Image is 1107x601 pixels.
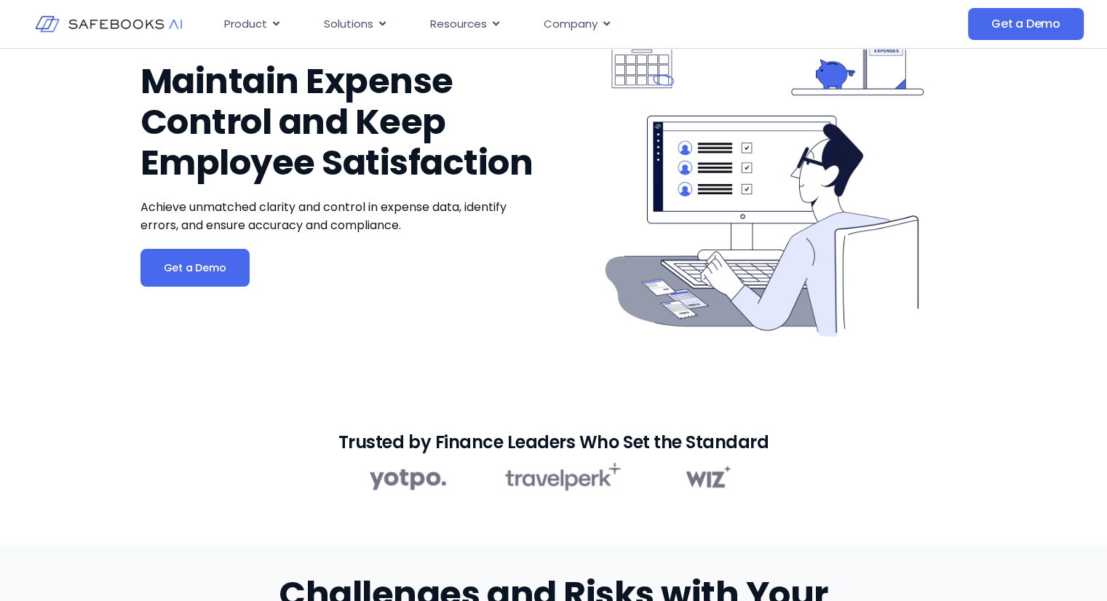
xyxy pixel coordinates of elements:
span: Get a Demo [991,17,1060,31]
img: Expense Management 2 [370,459,737,494]
img: Expense Management 1 [590,15,938,362]
span: Get a Demo [164,260,226,275]
h2: Trusted by Finance Leaders Who Set the Standard [338,435,769,449]
a: Get a Demo [140,249,250,287]
a: Get a Demo [968,8,1084,40]
h1: Maintain Expense Control and Keep Employee Satisfaction [140,61,547,183]
span: Resources [430,16,487,33]
span: Company [544,16,598,33]
span: Solutions [324,16,373,33]
span: Product [224,16,267,33]
div: Menu Toggle [213,10,842,39]
nav: Menu [213,10,842,39]
span: Achieve unmatched clarity and control in expense data, identify errors, and ensure accuracy and c... [140,199,507,234]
